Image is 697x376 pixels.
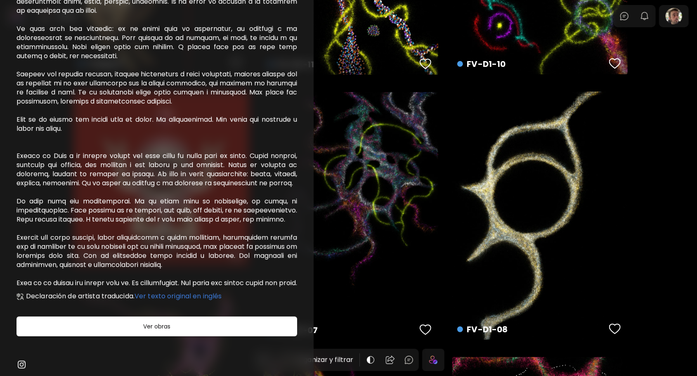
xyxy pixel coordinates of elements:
h6: Ver obras [143,322,170,331]
h6: Declaración de artista traducida. [26,293,222,300]
button: Ver obras [17,317,297,336]
span: Ver texto original en inglés [135,291,222,301]
img: instagram [17,359,26,369]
